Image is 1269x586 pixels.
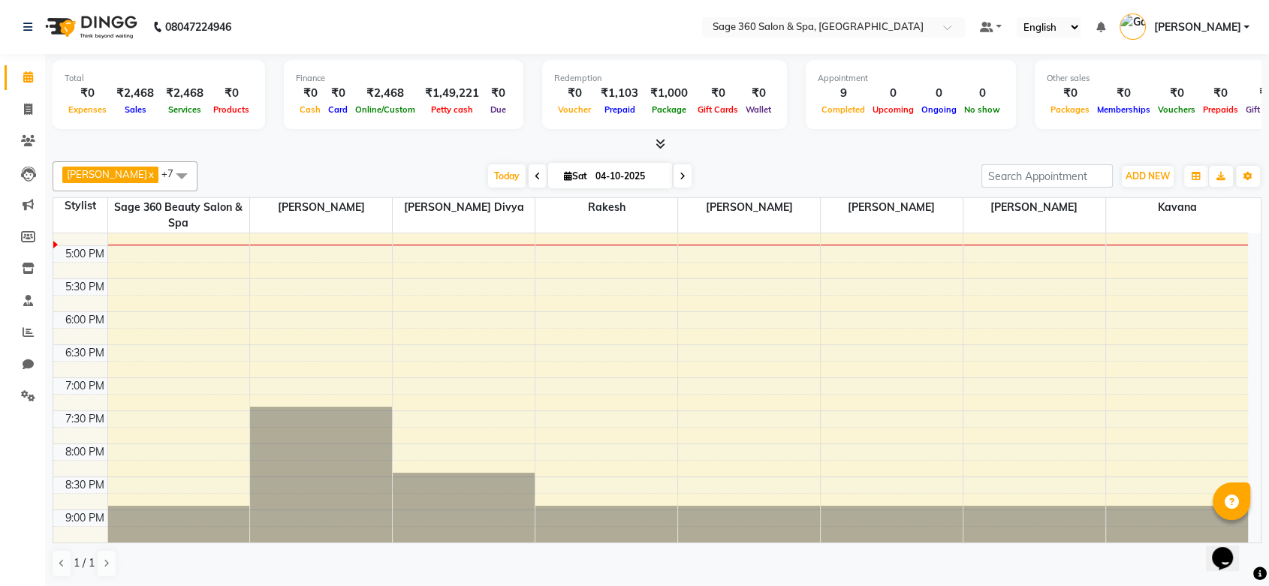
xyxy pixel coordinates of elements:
[694,85,742,102] div: ₹0
[960,85,1004,102] div: 0
[62,411,107,427] div: 7:30 PM
[65,85,110,102] div: ₹0
[62,444,107,460] div: 8:00 PM
[694,104,742,115] span: Gift Cards
[818,104,869,115] span: Completed
[1093,104,1154,115] span: Memberships
[595,85,644,102] div: ₹1,103
[419,85,485,102] div: ₹1,49,221
[554,85,595,102] div: ₹0
[821,198,963,217] span: [PERSON_NAME]
[981,164,1113,188] input: Search Appointment
[65,72,253,85] div: Total
[1126,170,1170,182] span: ADD NEW
[351,85,419,102] div: ₹2,468
[62,279,107,295] div: 5:30 PM
[1199,104,1242,115] span: Prepaids
[324,104,351,115] span: Card
[161,167,185,179] span: +7
[591,165,666,188] input: 2025-10-04
[554,104,595,115] span: Voucher
[869,104,918,115] span: Upcoming
[62,312,107,328] div: 6:00 PM
[1206,526,1254,571] iframe: chat widget
[487,104,510,115] span: Due
[644,85,694,102] div: ₹1,000
[918,104,960,115] span: Ongoing
[296,72,511,85] div: Finance
[963,198,1105,217] span: [PERSON_NAME]
[67,168,147,180] span: [PERSON_NAME]
[62,345,107,361] div: 6:30 PM
[209,85,253,102] div: ₹0
[324,85,351,102] div: ₹0
[1120,14,1146,40] img: Gagan
[108,198,250,233] span: Sage 360 Beauty Salon & Spa
[62,246,107,262] div: 5:00 PM
[485,85,511,102] div: ₹0
[62,378,107,394] div: 7:00 PM
[250,198,392,217] span: [PERSON_NAME]
[1154,104,1199,115] span: Vouchers
[742,104,775,115] span: Wallet
[74,555,95,571] span: 1 / 1
[488,164,526,188] span: Today
[65,104,110,115] span: Expenses
[296,104,324,115] span: Cash
[960,104,1004,115] span: No show
[678,198,820,217] span: [PERSON_NAME]
[393,198,535,217] span: [PERSON_NAME] Divya
[869,85,918,102] div: 0
[1106,198,1248,217] span: Kavana
[1153,20,1240,35] span: [PERSON_NAME]
[427,104,477,115] span: Petty cash
[535,198,677,217] span: Rakesh
[351,104,419,115] span: Online/Custom
[1093,85,1154,102] div: ₹0
[62,477,107,493] div: 8:30 PM
[1122,166,1174,187] button: ADD NEW
[1047,85,1093,102] div: ₹0
[601,104,639,115] span: Prepaid
[164,104,205,115] span: Services
[560,170,591,182] span: Sat
[742,85,775,102] div: ₹0
[1199,85,1242,102] div: ₹0
[296,85,324,102] div: ₹0
[38,6,141,48] img: logo
[209,104,253,115] span: Products
[1154,85,1199,102] div: ₹0
[62,510,107,526] div: 9:00 PM
[110,85,160,102] div: ₹2,468
[160,85,209,102] div: ₹2,468
[818,85,869,102] div: 9
[554,72,775,85] div: Redemption
[165,6,231,48] b: 08047224946
[121,104,150,115] span: Sales
[818,72,1004,85] div: Appointment
[1047,104,1093,115] span: Packages
[147,168,154,180] a: x
[648,104,690,115] span: Package
[918,85,960,102] div: 0
[53,198,107,214] div: Stylist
